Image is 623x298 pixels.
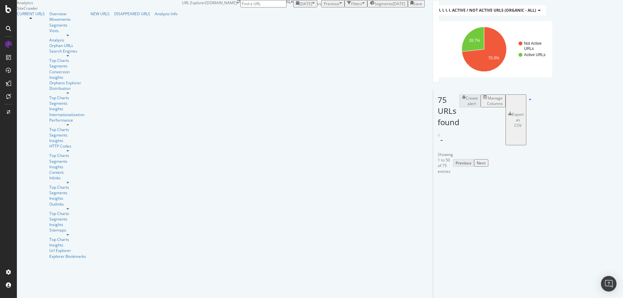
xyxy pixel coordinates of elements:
a: Insights [49,164,86,170]
span: URLs Crawled By Botify By parameter [446,7,527,13]
a: Top Charts [49,95,86,101]
a: Sitemaps [49,227,86,233]
div: Internationalization [49,112,84,117]
a: Movements [49,17,86,22]
a: NEW URLS [91,11,110,17]
div: A chart. [444,21,546,77]
a: Orphan URLs [49,43,86,48]
a: Outlinks [49,201,86,207]
a: Explorer Bookmarks [49,254,86,259]
a: Top Charts [49,185,86,190]
div: Segments [49,159,86,164]
a: Insights [49,138,86,143]
text: 73.3% [488,56,499,60]
a: Search Engines [49,48,86,54]
a: Top Charts [49,211,86,216]
h4: URLs Crawled By Botify By robots_txt [447,5,541,16]
button: Manage Columns [481,94,506,107]
a: Visits [49,28,86,33]
span: URLs Crawled By Botify By robots_txt [449,7,531,13]
div: DISAPPEARED URLS [114,11,150,17]
div: Create alert [466,95,478,106]
svg: A chart. [451,21,552,77]
div: A chart. [441,21,543,77]
svg: A chart. [438,21,539,77]
div: [DATE] [393,1,405,6]
a: Segments [49,63,86,69]
a: Insights [49,196,86,201]
img: Equal [438,134,440,136]
a: Distribution [49,86,86,91]
a: Content [49,170,86,175]
div: SiteCrawler [17,6,182,11]
div: Showing 1 to 50 of 75 entries [438,152,453,174]
div: Open Intercom Messenger [601,276,617,292]
a: Insights [49,106,86,112]
span: vs [317,1,321,6]
a: Analysis Info [155,11,177,17]
h4: Active / Not Active URLs [451,5,546,16]
div: - [440,134,443,145]
svg: A chart. [447,21,549,77]
a: Top Charts [49,237,86,242]
span: Active / Not Active URLs (organic - all) [452,7,536,13]
a: Inlinks [49,175,86,181]
a: Top Charts [49,153,86,158]
a: Orphans Explorer [49,80,86,86]
a: Top Charts [49,127,86,132]
div: HTTP Codes [49,143,86,149]
text: 26.7% [469,38,480,43]
div: Previous [456,160,471,166]
div: Export as CSV [512,112,524,128]
div: Insights [49,242,86,248]
a: Segments [49,101,86,106]
span: URLs Crawled By Botify By pagetype [439,7,517,13]
text: Not Active [524,41,542,46]
div: Segments [49,216,86,222]
div: Filters [351,1,362,6]
span: 2025 Oct. 2nd [299,1,312,6]
h4: URLs Crawled By Botify By section [441,5,527,16]
a: Top Charts [49,58,86,63]
a: Segments [49,132,86,138]
a: Insights [49,222,86,227]
span: Segments [374,1,393,6]
button: Next [474,159,488,167]
a: Performance [49,117,86,123]
button: Export as CSV [506,94,526,145]
div: Segments [49,22,86,28]
a: Overview [49,11,86,17]
div: Next [477,160,486,166]
div: Insights [49,75,86,80]
div: Manage Columns [487,95,503,106]
h4: URLs Crawled By Botify By parameter [444,5,536,16]
a: Segments [49,190,86,196]
div: CURRENT URLS [17,11,45,17]
a: Analysis [49,37,86,43]
span: 75 URLs found [438,94,459,127]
